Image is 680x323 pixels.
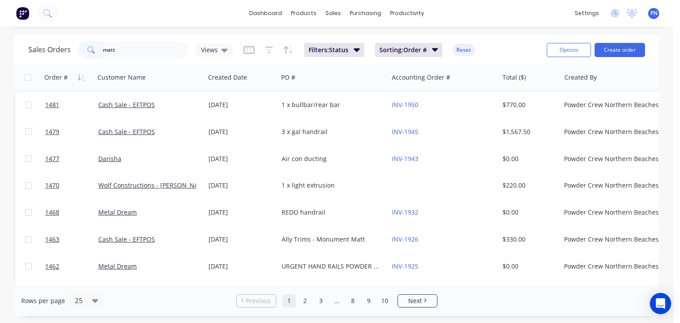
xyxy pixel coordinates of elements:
[45,100,59,109] span: 1481
[408,296,422,305] span: Next
[209,235,274,244] div: [DATE]
[321,7,345,20] div: sales
[346,294,359,308] a: Page 8
[237,296,276,305] a: Previous page
[362,294,375,308] a: Page 9
[564,100,662,109] div: Powder Crew Northern Beaches
[564,154,662,163] div: Powder Crew Northern Beaches
[45,208,59,217] span: 1468
[392,100,418,109] a: INV-1950
[378,294,391,308] a: Page 10
[45,92,98,118] a: 1481
[45,280,98,307] a: 1461
[392,208,418,216] a: INV-1932
[44,73,68,82] div: Order #
[98,154,121,163] a: Darisha
[246,296,271,305] span: Previous
[209,127,274,136] div: [DATE]
[502,127,554,136] div: $1,567.50
[392,154,418,163] a: INV-1943
[564,235,662,244] div: Powder Crew Northern Beaches
[502,262,554,271] div: $0.00
[98,208,137,216] a: Metal Dream
[564,208,662,217] div: Powder Crew Northern Beaches
[309,46,348,54] span: Filters: Status
[595,43,645,57] button: Create order
[392,235,418,243] a: INV-1926
[103,41,189,59] input: Search...
[298,294,312,308] a: Page 2
[233,294,441,308] ul: Pagination
[304,43,364,57] button: Filters:Status
[28,46,71,54] h1: Sales Orders
[209,154,274,163] div: [DATE]
[282,235,380,244] div: Ally Trims - Monument Matt
[45,146,98,172] a: 1477
[98,262,137,270] a: Metal Dream
[564,73,597,82] div: Created By
[564,181,662,190] div: Powder Crew Northern Beaches
[98,235,155,243] a: Cash Sale - EFTPOS
[45,181,59,190] span: 1470
[209,181,274,190] div: [DATE]
[502,208,554,217] div: $0.00
[379,46,427,54] span: Sorting: Order #
[282,127,380,136] div: 3 x gal handrail
[16,7,29,20] img: Factory
[209,100,274,109] div: [DATE]
[98,100,155,109] a: Cash Sale - EFTPOS
[209,262,274,271] div: [DATE]
[282,181,380,190] div: 1 x light extrusion
[375,43,443,57] button: Sorting:Order #
[282,294,296,308] a: Page 1 is your current page
[345,7,386,20] div: purchasing
[386,7,429,20] div: productivity
[286,7,321,20] div: products
[208,73,247,82] div: Created Date
[398,296,437,305] a: Next page
[97,73,146,82] div: Customer Name
[45,226,98,253] a: 1463
[502,181,554,190] div: $220.00
[314,294,328,308] a: Page 3
[650,9,657,17] span: PN
[45,253,98,280] a: 1462
[502,100,554,109] div: $770.00
[502,235,554,244] div: $330.00
[209,208,274,217] div: [DATE]
[650,293,671,314] div: Open Intercom Messenger
[502,73,526,82] div: Total ($)
[570,7,603,20] div: settings
[564,127,662,136] div: Powder Crew Northern Beaches
[392,73,450,82] div: Accounting Order #
[98,127,155,136] a: Cash Sale - EFTPOS
[392,262,418,270] a: INV-1925
[45,127,59,136] span: 1479
[45,199,98,226] a: 1468
[330,294,344,308] a: Jump forward
[453,44,475,56] button: Reset
[282,262,380,271] div: URGENT HAND RAILS POWDER COAT
[98,181,210,189] a: Wolf Constructions - [PERSON_NAME]
[392,127,418,136] a: INV-1945
[547,43,591,57] button: Options
[45,262,59,271] span: 1462
[502,154,554,163] div: $0.00
[282,208,380,217] div: REDO handrail
[45,172,98,199] a: 1470
[45,235,59,244] span: 1463
[45,119,98,145] a: 1479
[21,296,65,305] span: Rows per page
[282,100,380,109] div: 1 x bullbar/rear bar
[201,45,218,54] span: Views
[564,262,662,271] div: Powder Crew Northern Beaches
[245,7,286,20] a: dashboard
[45,154,59,163] span: 1477
[281,73,295,82] div: PO #
[282,154,380,163] div: Air con ducting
